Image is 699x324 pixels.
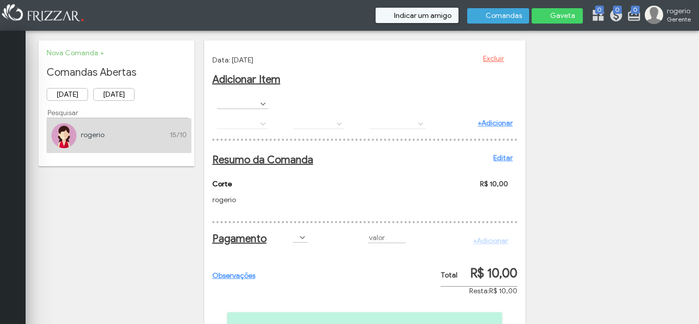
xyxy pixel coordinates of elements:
[476,51,517,67] button: Excluir
[441,271,457,279] span: Total
[47,49,104,57] a: Nova Comanda +
[627,8,637,25] a: 0
[394,12,451,19] span: Indicar um amigo
[480,180,508,188] span: R$ 10,00
[550,12,576,19] span: Gaveta
[81,131,104,139] a: rogerio
[441,287,517,295] div: Resta:
[212,232,258,245] h2: Pagamento
[532,8,583,24] button: Gaveta
[467,8,529,24] button: Comandas
[212,56,518,64] p: Data: [DATE]
[93,88,135,101] input: Data Final
[667,7,691,15] span: rogerio
[212,73,518,86] h2: Adicionar Item
[645,6,694,26] a: rogerio Gerente
[47,66,186,79] h2: Comandas Abertas
[609,8,619,25] a: 0
[595,6,604,14] span: 0
[212,196,383,204] p: rogerio
[493,154,513,162] a: Editar
[212,154,513,166] h2: Resumo da Comanda
[376,8,458,23] button: Indicar um amigo
[483,51,504,67] span: Excluir
[613,6,622,14] span: 0
[470,266,517,281] span: R$ 10,00
[591,8,601,25] a: 0
[212,180,232,188] span: Corte
[212,271,255,280] a: Observações
[489,287,517,295] span: R$ 10,00
[667,15,691,23] span: Gerente
[631,6,640,14] span: 0
[47,107,188,118] input: Pesquisar
[486,12,522,19] span: Comandas
[147,87,148,102] span: ui-button
[140,87,155,102] button: ui-button
[477,119,513,127] a: +Adicionar
[368,232,406,243] input: valor
[170,131,187,139] span: 15/10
